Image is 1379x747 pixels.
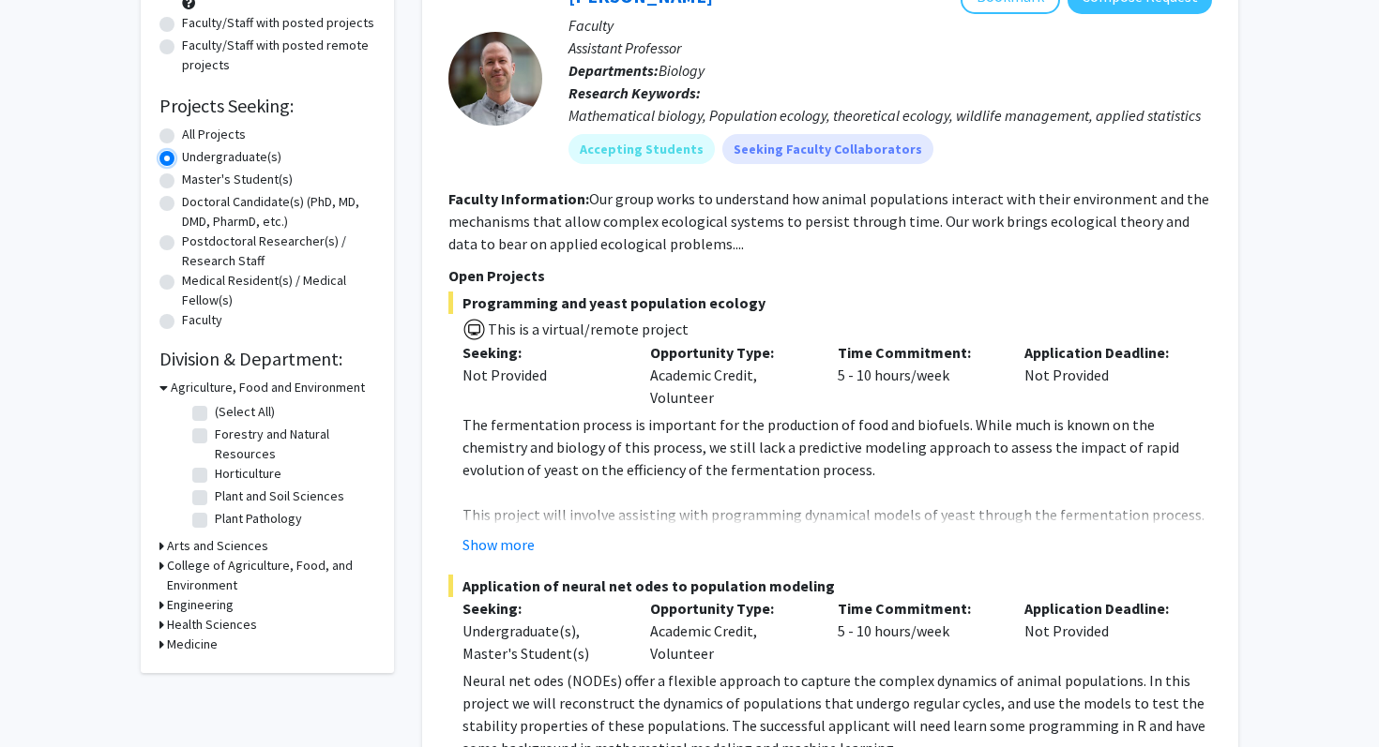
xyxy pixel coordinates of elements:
[14,663,80,733] iframe: Chat
[167,556,375,595] h3: College of Agriculture, Food, and Environment
[462,620,622,665] div: Undergraduate(s), Master's Student(s)
[722,134,933,164] mat-chip: Seeking Faculty Collaborators
[182,170,293,189] label: Master's Student(s)
[659,61,705,80] span: Biology
[182,36,375,75] label: Faculty/Staff with posted remote projects
[182,310,222,330] label: Faculty
[159,348,375,370] h2: Division & Department:
[462,503,1212,571] p: This project will involve assisting with programming dynamical models of yeast through the fermen...
[182,147,281,167] label: Undergraduate(s)
[462,364,622,386] div: Not Provided
[568,14,1212,37] p: Faculty
[462,533,535,556] button: Show more
[1010,341,1198,409] div: Not Provided
[167,635,218,654] h3: Medicine
[568,104,1212,127] div: Mathematical biology, Population ecology, theoretical ecology, wildlife management, applied stati...
[568,61,659,80] b: Departments:
[650,341,810,364] p: Opportunity Type:
[448,291,1212,314] span: Programming and yeast population ecology
[448,575,1212,597] span: Application of neural net odes to population modeling
[159,95,375,117] h2: Projects Seeking:
[568,83,701,102] b: Research Keywords:
[448,264,1212,287] p: Open Projects
[1010,597,1198,665] div: Not Provided
[486,320,689,338] span: This is a virtual/remote project
[171,378,365,397] h3: Agriculture, Food and Environment
[838,341,997,364] p: Time Commitment:
[838,597,997,620] p: Time Commitment:
[215,425,371,464] label: Forestry and Natural Resources
[182,232,375,271] label: Postdoctoral Researcher(s) / Research Staff
[167,536,268,556] h3: Arts and Sciences
[215,509,302,529] label: Plant Pathology
[215,486,344,506] label: Plant and Soil Sciences
[1024,597,1184,620] p: Application Deadline:
[215,464,281,484] label: Horticulture
[462,597,622,620] p: Seeking:
[448,189,589,208] b: Faculty Information:
[167,615,257,635] h3: Health Sciences
[824,341,1011,409] div: 5 - 10 hours/week
[1024,341,1184,364] p: Application Deadline:
[167,595,234,615] h3: Engineering
[448,189,1209,253] fg-read-more: Our group works to understand how animal populations interact with their environment and the mech...
[636,597,824,665] div: Academic Credit, Volunteer
[568,37,1212,59] p: Assistant Professor
[215,402,275,422] label: (Select All)
[462,341,622,364] p: Seeking:
[182,192,375,232] label: Doctoral Candidate(s) (PhD, MD, DMD, PharmD, etc.)
[824,597,1011,665] div: 5 - 10 hours/week
[462,413,1212,481] p: The fermentation process is important for the production of food and biofuels. While much is know...
[650,597,810,620] p: Opportunity Type:
[182,13,374,33] label: Faculty/Staff with posted projects
[182,271,375,310] label: Medical Resident(s) / Medical Fellow(s)
[182,125,246,144] label: All Projects
[568,134,715,164] mat-chip: Accepting Students
[636,341,824,409] div: Academic Credit, Volunteer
